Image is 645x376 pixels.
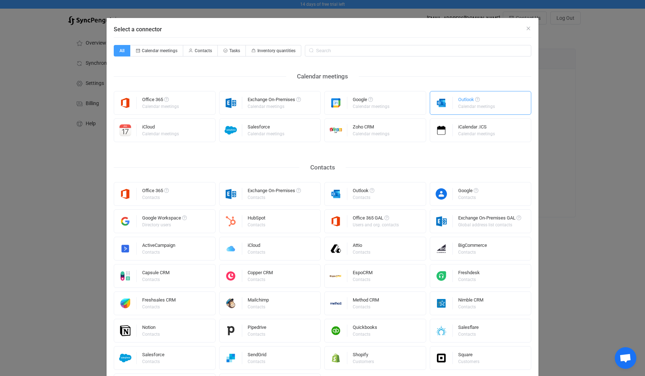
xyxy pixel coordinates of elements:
div: Calendar meetings [286,71,359,82]
div: Office 365 GAL [353,216,400,223]
div: Contacts [458,195,477,200]
img: notion.png [114,325,137,337]
img: square.png [430,352,453,364]
div: Quickbooks [353,325,377,332]
img: attio.png [325,243,347,255]
img: activecampaign.png [114,243,137,255]
div: iCloud [248,243,266,250]
div: Open chat [615,347,636,369]
input: Search [305,45,531,56]
img: shopify.png [325,352,347,364]
div: Contacts [353,195,373,200]
div: Contacts [353,305,378,309]
div: Google Workspace [142,216,187,223]
img: big-commerce.png [430,243,453,255]
div: Contacts [248,223,265,227]
div: Salesflare [458,325,479,332]
div: Contacts [458,250,486,254]
img: copper.png [220,270,242,282]
img: microsoft365.png [114,188,137,200]
img: exchange.png [220,97,242,109]
div: Directory users [142,223,186,227]
div: Contacts [142,250,174,254]
div: Method CRM [353,298,379,305]
div: Customers [458,359,479,364]
div: Zoho CRM [353,124,391,132]
span: Select a connector [114,26,162,33]
div: Contacts [248,250,265,254]
div: Capsule CRM [142,270,170,277]
div: Contacts [458,305,482,309]
div: iCalendar .ICS [458,124,496,132]
div: Contacts [142,277,168,282]
div: ActiveCampaign [142,243,175,250]
div: Mailchimp [248,298,269,305]
img: espo-crm.png [325,270,347,282]
img: google-contacts.png [430,188,453,200]
div: Notion [142,325,161,332]
div: Contacts [142,195,168,200]
div: Salesforce [248,124,285,132]
div: Contacts [299,162,346,173]
img: zoho-crm.png [325,124,347,136]
div: Calendar meetings [353,132,389,136]
img: freshworks.png [114,297,137,309]
img: exchange.png [430,215,453,227]
img: icalendar.png [430,124,453,136]
button: Close [526,25,531,32]
img: nimble.png [430,297,453,309]
div: Contacts [353,332,376,336]
div: Contacts [142,359,163,364]
div: Users and org. contacts [353,223,399,227]
div: Exchange On-Premises [248,188,301,195]
div: Google [353,97,391,104]
div: Contacts [142,332,160,336]
div: Calendar meetings [353,104,389,109]
img: outlook.png [430,97,453,109]
div: iCloud [142,124,180,132]
div: Outlook [458,97,496,104]
img: salesflare.png [430,325,453,337]
img: capsule.png [114,270,137,282]
img: pipedrive.png [220,325,242,337]
div: Calendar meetings [458,104,495,109]
img: outlook.png [325,188,347,200]
div: Contacts [353,277,371,282]
img: google-workspace.png [114,215,137,227]
img: exchange.png [220,188,242,200]
div: BigCommerce [458,243,487,250]
div: Calendar meetings [248,132,284,136]
div: Contacts [248,332,265,336]
img: microsoft365.png [114,97,137,109]
img: quickbooks.png [325,325,347,337]
div: Calendar meetings [142,132,179,136]
div: Contacts [248,195,300,200]
div: Calendar meetings [248,104,300,109]
div: Exchange On-Premises [248,97,301,104]
div: Global address list contacts [458,223,520,227]
div: Nimble CRM [458,298,483,305]
div: Contacts [248,277,272,282]
div: Calendar meetings [142,104,179,109]
div: Contacts [458,277,479,282]
div: Square [458,352,481,359]
div: HubSpot [248,216,266,223]
div: Contacts [458,332,478,336]
div: Contacts [142,305,175,309]
div: Copper CRM [248,270,273,277]
img: salesforce.png [220,124,242,136]
img: mailchimp.png [220,297,242,309]
img: icloud-calendar.png [114,124,137,136]
img: icloud.png [220,243,242,255]
img: microsoft365.png [325,215,347,227]
div: Office 365 [142,188,169,195]
div: Google [458,188,478,195]
div: Contacts [248,359,265,364]
img: salesforce.png [114,352,137,364]
div: Attio [353,243,371,250]
div: Customers [353,359,374,364]
div: Pipedrive [248,325,266,332]
div: Exchange On-Premises GAL [458,216,521,223]
img: sendgrid.png [220,352,242,364]
img: google.png [325,97,347,109]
